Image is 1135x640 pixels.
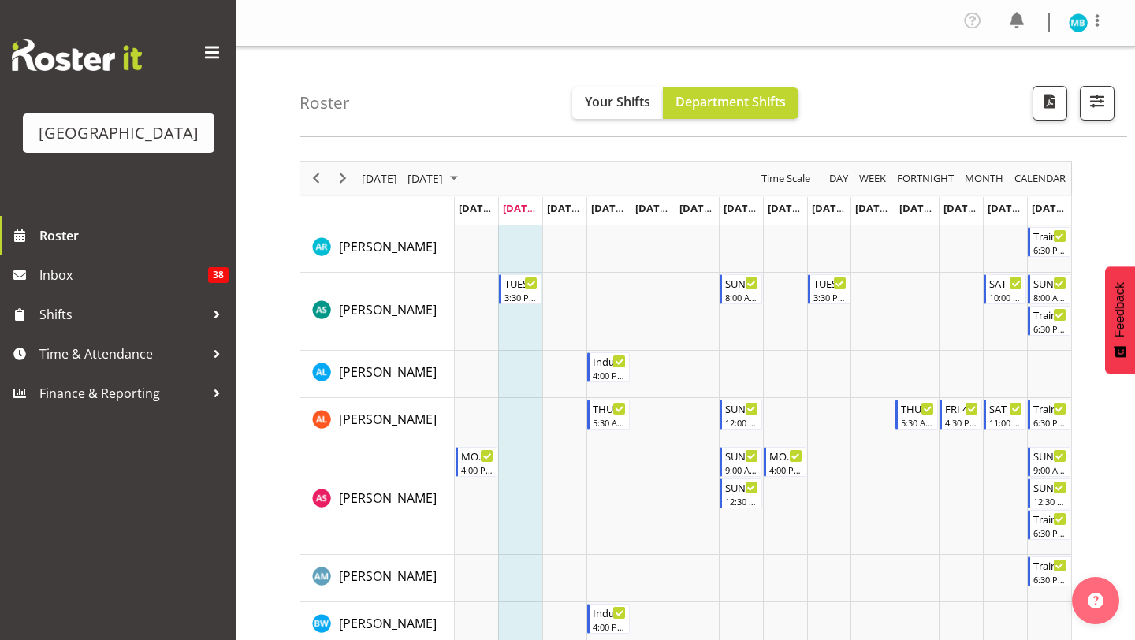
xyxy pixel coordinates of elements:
[339,567,437,586] a: [PERSON_NAME]
[635,201,707,215] span: [DATE], [DATE]
[1032,201,1103,215] span: [DATE], [DATE]
[593,605,626,620] div: Induction
[593,620,626,633] div: 4:00 PM - 6:00 PM
[901,400,934,416] div: THURS 5:30-8:30
[591,201,663,215] span: [DATE], [DATE]
[858,169,888,188] span: Week
[720,478,762,508] div: Alex Sansom"s event - SUN 12:30-3:30 Begin From Sunday, September 7, 2025 at 12:30:00 PM GMT+12:0...
[725,400,758,416] div: SUN 12:00-4:00
[300,273,455,351] td: Ajay Smith resource
[720,400,762,430] div: Alex Laverty"s event - SUN 12:00-4:00 Begin From Sunday, September 7, 2025 at 12:00:00 PM GMT+12:...
[720,274,762,304] div: Ajay Smith"s event - SUN 8-12 Begin From Sunday, September 7, 2025 at 8:00:00 AM GMT+12:00 Ends A...
[1033,86,1067,121] button: Download a PDF of the roster according to the set date range.
[39,381,205,405] span: Finance & Reporting
[339,410,437,429] a: [PERSON_NAME]
[329,162,356,195] div: Next
[339,363,437,381] a: [PERSON_NAME]
[989,291,1022,303] div: 10:00 AM - 2:00 PM
[39,263,208,287] span: Inbox
[572,87,663,119] button: Your Shifts
[339,411,437,428] span: [PERSON_NAME]
[339,567,437,585] span: [PERSON_NAME]
[808,274,850,304] div: Ajay Smith"s event - TUES 3:30-6:30 Begin From Tuesday, September 9, 2025 at 3:30:00 PM GMT+12:00...
[333,169,354,188] button: Next
[339,300,437,319] a: [PERSON_NAME]
[1088,593,1103,608] img: help-xxl-2.png
[1028,227,1070,257] div: Addison Robertson"s event - Training night Begin From Sunday, September 14, 2025 at 6:30:00 PM GM...
[813,275,847,291] div: TUES 3:30-6:30
[1033,495,1066,508] div: 12:30 PM - 3:30 PM
[945,416,978,429] div: 4:30 PM - 8:30 PM
[499,274,541,304] div: Ajay Smith"s event - TUES 3:30-6:30 Begin From Tuesday, September 2, 2025 at 3:30:00 PM GMT+12:00...
[339,363,437,381] span: [PERSON_NAME]
[828,169,850,188] span: Day
[1028,274,1070,304] div: Ajay Smith"s event - SUN 8-12 Begin From Sunday, September 14, 2025 at 8:00:00 AM GMT+12:00 Ends ...
[725,463,758,476] div: 9:00 AM - 12:00 PM
[300,445,455,555] td: Alex Sansom resource
[769,448,802,463] div: MON 4:00-8:00
[339,301,437,318] span: [PERSON_NAME]
[504,275,538,291] div: TUES 3:30-6:30
[945,400,978,416] div: FRI 4:30-8:30
[208,267,229,283] span: 38
[585,93,650,110] span: Your Shifts
[725,495,758,508] div: 12:30 PM - 3:30 PM
[725,416,758,429] div: 12:00 PM - 4:00 PM
[1033,573,1066,586] div: 6:30 PM - 8:30 PM
[39,342,205,366] span: Time & Attendance
[39,121,199,145] div: [GEOGRAPHIC_DATA]
[300,398,455,445] td: Alex Laverty resource
[725,291,758,303] div: 8:00 AM - 12:00 PM
[1028,306,1070,336] div: Ajay Smith"s event - Training night Begin From Sunday, September 14, 2025 at 6:30:00 PM GMT+12:00...
[461,463,494,476] div: 4:00 PM - 8:00 PM
[1013,169,1067,188] span: calendar
[901,416,934,429] div: 5:30 AM - 8:30 AM
[359,169,465,188] button: September 01 - 14, 2025
[39,303,205,326] span: Shifts
[1033,463,1066,476] div: 9:00 AM - 12:00 PM
[1069,13,1088,32] img: madison-brown11454.jpg
[764,447,806,477] div: Alex Sansom"s event - MON 4:00-8:00 Begin From Monday, September 8, 2025 at 4:00:00 PM GMT+12:00 ...
[1033,557,1066,573] div: Training night
[587,604,630,634] div: Ben Wyatt"s event - Induction Begin From Thursday, September 4, 2025 at 4:00:00 PM GMT+12:00 Ends...
[1028,556,1070,586] div: Angus McLeay"s event - Training night Begin From Sunday, September 14, 2025 at 6:30:00 PM GMT+12:...
[461,448,494,463] div: MON 4:00-8:00
[1028,400,1070,430] div: Alex Laverty"s event - Training night Begin From Sunday, September 14, 2025 at 6:30:00 PM GMT+12:...
[1033,322,1066,335] div: 6:30 PM - 8:30 PM
[339,615,437,632] span: [PERSON_NAME]
[1033,448,1066,463] div: SUN 9:00-12:00
[962,169,1007,188] button: Timeline Month
[1033,228,1066,244] div: Training night
[768,201,839,215] span: [DATE], [DATE]
[759,169,813,188] button: Time Scale
[984,400,1026,430] div: Alex Laverty"s event - SAT 11-3 Begin From Saturday, September 13, 2025 at 11:00:00 AM GMT+12:00 ...
[593,353,626,369] div: Induction
[1028,447,1070,477] div: Alex Sansom"s event - SUN 9:00-12:00 Begin From Sunday, September 14, 2025 at 9:00:00 AM GMT+12:0...
[899,201,971,215] span: [DATE], [DATE]
[360,169,445,188] span: [DATE] - [DATE]
[339,238,437,255] span: [PERSON_NAME]
[1113,282,1127,337] span: Feedback
[989,400,1022,416] div: SAT 11-3
[587,352,630,382] div: Alesana Lafoga"s event - Induction Begin From Thursday, September 4, 2025 at 4:00:00 PM GMT+12:00...
[456,447,498,477] div: Alex Sansom"s event - MON 4:00-8:00 Begin From Monday, September 1, 2025 at 4:00:00 PM GMT+12:00 ...
[724,201,795,215] span: [DATE], [DATE]
[760,169,812,188] span: Time Scale
[989,275,1022,291] div: SAT 10:00-2:00
[300,351,455,398] td: Alesana Lafoga resource
[895,400,938,430] div: Alex Laverty"s event - THURS 5:30-8:30 Begin From Thursday, September 11, 2025 at 5:30:00 AM GMT+...
[593,400,626,416] div: THURS 5:30-8:30
[1033,416,1066,429] div: 6:30 PM - 8:30 PM
[587,400,630,430] div: Alex Laverty"s event - THURS 5:30-8:30 Begin From Thursday, September 4, 2025 at 5:30:00 AM GMT+1...
[593,369,626,381] div: 4:00 PM - 6:00 PM
[675,93,786,110] span: Department Shifts
[339,489,437,508] a: [PERSON_NAME]
[827,169,851,188] button: Timeline Day
[988,201,1059,215] span: [DATE], [DATE]
[943,201,1015,215] span: [DATE], [DATE]
[300,94,350,112] h4: Roster
[725,448,758,463] div: SUN 9:00-12:00
[725,275,758,291] div: SUN 8-12
[300,555,455,602] td: Angus McLeay resource
[1028,510,1070,540] div: Alex Sansom"s event - Training night Begin From Sunday, September 14, 2025 at 6:30:00 PM GMT+12:0...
